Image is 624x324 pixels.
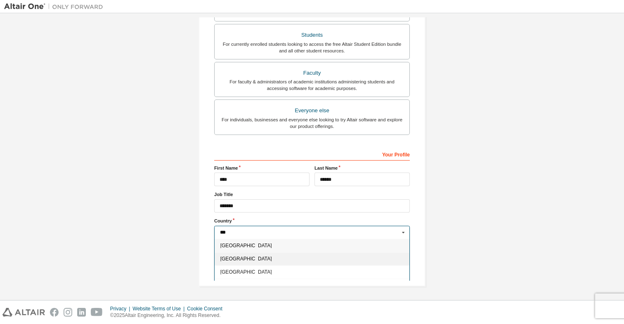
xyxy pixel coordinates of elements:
img: facebook.svg [50,308,59,317]
label: Last Name [314,165,410,171]
div: Cookie Consent [187,305,227,312]
div: Students [220,29,404,41]
div: For individuals, businesses and everyone else looking to try Altair software and explore our prod... [220,116,404,130]
div: Faculty [220,67,404,79]
img: instagram.svg [64,308,72,317]
img: youtube.svg [91,308,103,317]
label: First Name [214,165,310,171]
span: [GEOGRAPHIC_DATA] [220,243,404,248]
label: Country [214,218,410,224]
div: For currently enrolled students looking to access the free Altair Student Edition bundle and all ... [220,41,404,54]
p: © 2025 Altair Engineering, Inc. All Rights Reserved. [110,312,227,319]
div: Everyone else [220,105,404,116]
div: For faculty & administrators of academic institutions administering students and accessing softwa... [220,78,404,92]
div: Website Terms of Use [132,305,187,312]
img: altair_logo.svg [2,308,45,317]
label: Job Title [214,191,410,198]
img: linkedin.svg [77,308,86,317]
span: [GEOGRAPHIC_DATA] [220,256,404,261]
img: Altair One [4,2,107,11]
div: Privacy [110,305,132,312]
div: Your Profile [214,147,410,161]
span: [GEOGRAPHIC_DATA] [220,270,404,274]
